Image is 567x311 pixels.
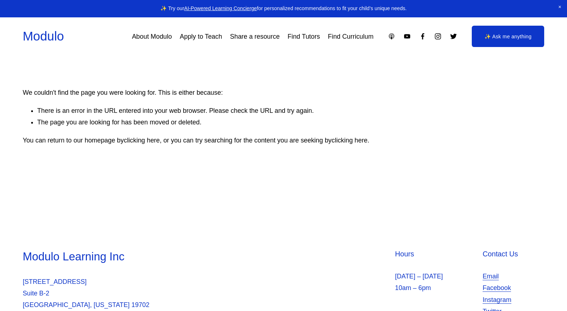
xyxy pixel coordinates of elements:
[483,270,499,282] a: Email
[230,30,280,43] a: Share a resource
[472,26,545,47] a: ✨ Ask me anything
[450,33,457,40] a: Twitter
[23,135,545,146] p: You can return to our homepage by , or you can try searching for the content you are seeking by .
[332,137,367,144] a: clicking here
[23,29,64,43] a: Modulo
[184,5,257,11] a: AI-Powered Learning Concierge
[23,64,545,98] p: We couldn't find the page you were looking for. This is either because:
[23,276,282,311] p: [STREET_ADDRESS] Suite B-2 [GEOGRAPHIC_DATA], [US_STATE] 19702
[419,33,427,40] a: Facebook
[132,30,172,43] a: About Modulo
[23,249,282,264] h3: Modulo Learning Inc
[287,30,320,43] a: Find Tutors
[37,105,545,116] li: There is an error in the URL entered into your web browser. Please check the URL and try again.
[124,137,160,144] a: clicking here
[395,249,479,259] h4: Hours
[37,116,545,128] li: The page you are looking for has been moved or deleted.
[328,30,374,43] a: Find Curriculum
[388,33,395,40] a: Apple Podcasts
[180,30,222,43] a: Apply to Teach
[483,249,544,259] h4: Contact Us
[434,33,442,40] a: Instagram
[403,33,411,40] a: YouTube
[395,270,479,294] p: [DATE] – [DATE] 10am – 6pm
[483,282,511,294] a: Facebook
[483,294,511,306] a: Instagram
